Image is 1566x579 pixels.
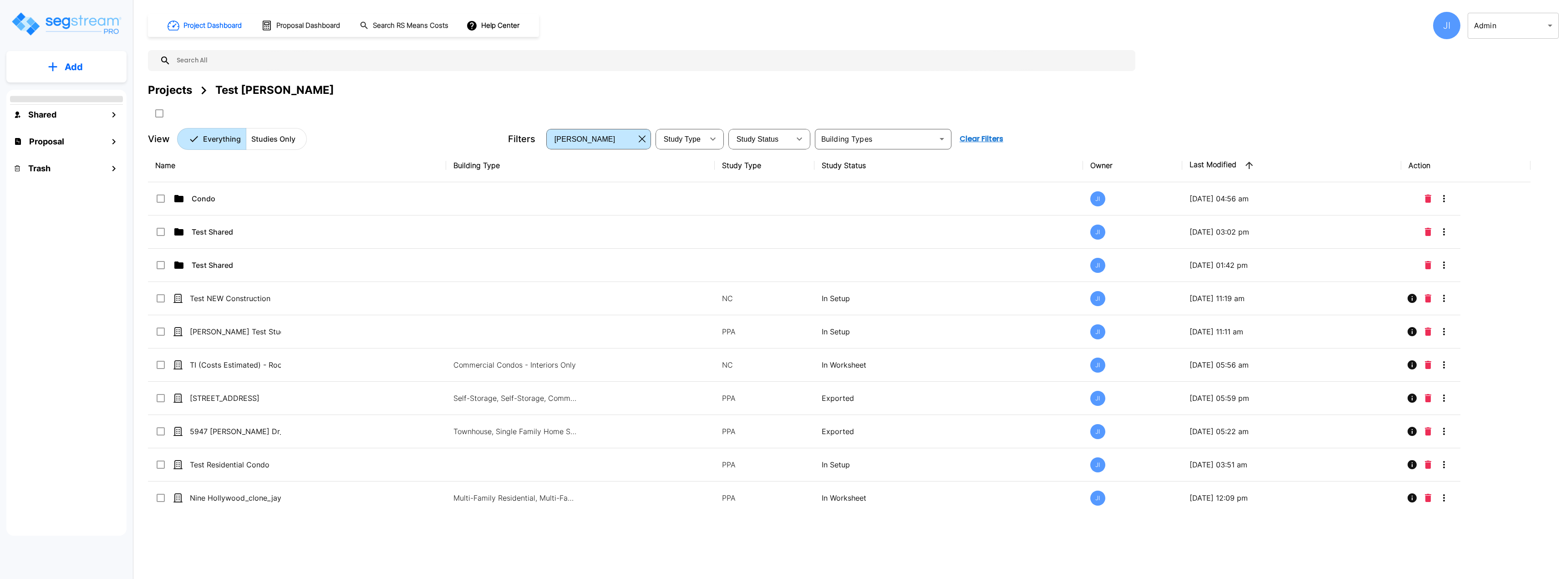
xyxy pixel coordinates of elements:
th: Building Type [446,149,715,182]
p: [DATE] 03:51 am [1190,459,1394,470]
input: Building Types [818,133,934,145]
div: Projects [148,82,192,98]
p: PPA [722,492,807,503]
div: JI [1090,191,1105,206]
p: Studies Only [251,133,295,144]
p: Test NEW Construction [190,293,281,304]
button: Delete [1421,256,1435,274]
p: Nine Hollywood_clone_jay [190,492,281,503]
div: Platform [177,128,307,150]
p: Commercial Condos - Interiors Only [453,359,576,370]
p: [DATE] 01:42 pm [1190,260,1394,271]
p: PPA [722,426,807,437]
button: Info [1403,489,1421,507]
p: Exported [822,426,1076,437]
button: More-Options [1435,323,1453,341]
button: Open [936,133,948,145]
button: Info [1403,323,1421,341]
button: Info [1403,389,1421,407]
button: Info [1403,422,1421,441]
p: [STREET_ADDRESS] [190,393,281,404]
h1: Proposal [29,135,64,148]
p: Test Shared [192,226,283,237]
button: More-Options [1435,422,1453,441]
h1: Search RS Means Costs [373,20,448,31]
th: Study Status [814,149,1083,182]
div: JI [1433,12,1460,39]
th: Study Type [715,149,814,182]
div: JI [1090,225,1105,240]
div: JI [1090,258,1105,273]
p: Test Residential Condo [190,459,281,470]
button: More-Options [1435,256,1453,274]
p: [DATE] 03:02 pm [1190,226,1394,237]
p: PPA [722,459,807,470]
button: Delete [1421,223,1435,241]
p: Test Shared [192,260,283,271]
th: Action [1401,149,1530,182]
p: [DATE] 04:56 am [1190,193,1394,204]
button: Info [1403,289,1421,307]
p: Townhouse, Single Family Home Site [453,426,576,437]
button: More-Options [1435,489,1453,507]
p: 5947 [PERSON_NAME] Dr_clone_dev_test [190,426,281,437]
p: Filters [508,132,535,146]
p: In Worksheet [822,359,1076,370]
p: [DATE] 05:56 am [1190,359,1394,370]
div: JI [1090,491,1105,506]
div: Test [PERSON_NAME] [215,82,334,98]
p: [DATE] 05:22 am [1190,426,1394,437]
p: Exported [822,393,1076,404]
p: In Setup [822,293,1076,304]
span: Study Type [664,135,701,143]
div: JI [1090,457,1105,472]
button: Help Center [464,17,523,34]
span: Study Status [737,135,779,143]
button: Delete [1421,323,1435,341]
button: More-Options [1435,190,1453,208]
p: [DATE] 12:09 pm [1190,492,1394,503]
p: [PERSON_NAME] Test Study [190,326,281,337]
div: JI [1090,424,1105,439]
p: Admin [1474,20,1544,31]
h1: Proposal Dashboard [276,20,340,31]
button: Delete [1421,356,1435,374]
button: Delete [1421,456,1435,474]
div: Select [730,126,790,152]
button: More-Options [1435,223,1453,241]
button: More-Options [1435,289,1453,307]
p: Condo [192,193,283,204]
h1: Shared [28,108,56,121]
button: Proposal Dashboard [258,16,345,35]
th: Name [148,149,446,182]
th: Last Modified [1182,149,1401,182]
div: JI [1090,324,1105,339]
h1: Project Dashboard [183,20,242,31]
button: Delete [1421,190,1435,208]
button: More-Options [1435,356,1453,374]
th: Owner [1083,149,1182,182]
button: SelectAll [150,104,168,123]
button: Clear Filters [956,130,1007,148]
button: Delete [1421,389,1435,407]
img: Logo [10,11,122,37]
button: More-Options [1435,456,1453,474]
p: View [148,132,170,146]
p: In Setup [822,459,1076,470]
p: TI (Costs Estimated) - Rooftop Realty LLC - [STREET_ADDRESS] [190,359,281,370]
button: Delete [1421,422,1435,441]
p: In Worksheet [822,492,1076,503]
div: JI [1090,391,1105,406]
p: PPA [722,393,807,404]
h1: Trash [28,162,51,174]
button: Everything [177,128,246,150]
button: Info [1403,356,1421,374]
button: Search RS Means Costs [356,17,453,35]
div: JI [1090,291,1105,306]
div: Select [548,126,635,152]
div: Select [657,126,704,152]
p: NC [722,359,807,370]
button: Project Dashboard [164,15,247,36]
button: Delete [1421,289,1435,307]
p: Everything [203,133,241,144]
